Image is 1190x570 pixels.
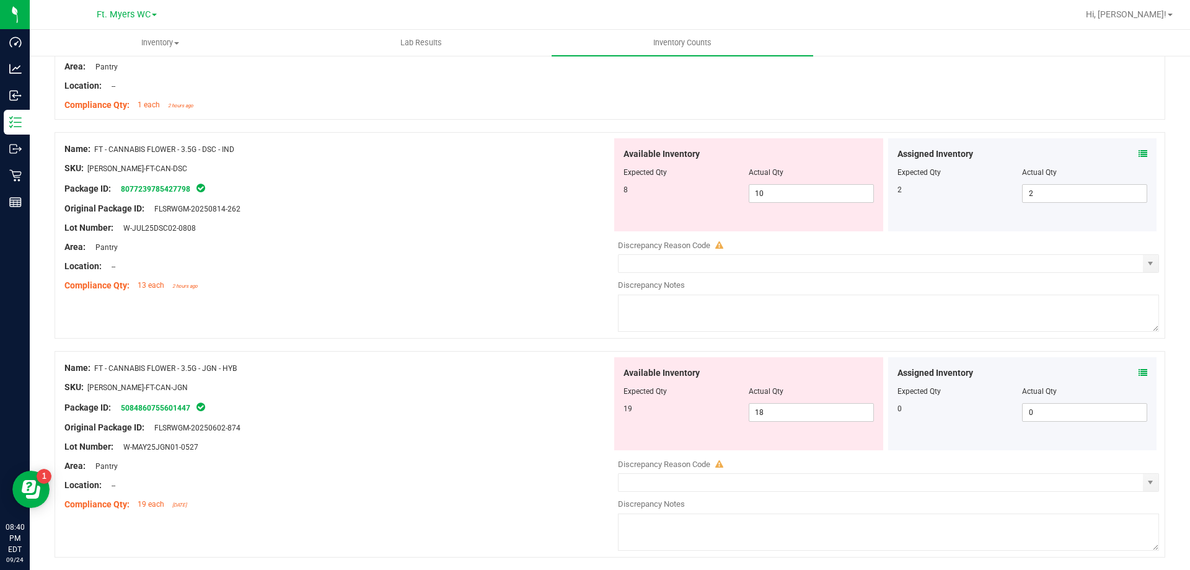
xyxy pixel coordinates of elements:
a: Inventory Counts [552,30,813,56]
span: W-JUL25DSC02-0808 [117,224,196,233]
span: FT - CANNABIS FLOWER - 3.5G - DSC - IND [94,145,234,154]
span: -- [105,82,115,91]
span: Package ID: [64,184,111,194]
span: Pantry [89,243,118,252]
span: Hi, [PERSON_NAME]! [1086,9,1166,19]
span: Discrepancy Reason Code [618,460,710,469]
span: Location: [64,480,102,490]
inline-svg: Reports [9,196,22,208]
span: -- [105,481,115,490]
span: 1 each [138,100,160,109]
span: SKU: [64,382,84,392]
div: Expected Qty [897,386,1023,397]
span: Area: [64,61,86,71]
span: Compliance Qty: [64,280,130,290]
span: Lab Results [384,37,459,48]
div: Discrepancy Notes [618,279,1159,292]
div: 0 [897,403,1023,414]
span: [DATE] [172,502,187,508]
span: Package ID: [64,403,111,412]
span: W-MAY25JGN01-0527 [117,443,198,452]
iframe: Resource center unread badge [37,469,51,484]
span: Expected Qty [624,387,667,396]
input: 18 [749,404,873,421]
div: Expected Qty [897,167,1023,178]
input: 0 [1023,404,1147,421]
iframe: Resource center [12,471,50,508]
span: Pantry [89,462,118,471]
span: Area: [64,461,86,471]
span: FLSRWGM-20250602-874 [148,424,240,432]
p: 08:40 PM EDT [6,522,24,555]
span: select [1143,474,1158,491]
span: Location: [64,81,102,91]
span: Expected Qty [624,168,667,177]
span: Available Inventory [624,367,700,380]
input: 10 [749,185,873,202]
span: Available Inventory [624,148,700,161]
span: Lot Number: [64,442,113,452]
span: Inventory [30,37,290,48]
div: Actual Qty [1022,167,1147,178]
span: [PERSON_NAME]-FT-CAN-JGN [87,383,188,392]
span: Assigned Inventory [897,148,973,161]
span: Pantry [89,63,118,71]
span: Original Package ID: [64,203,144,213]
span: FLSRWGM-20250814-262 [148,205,240,213]
inline-svg: Analytics [9,63,22,75]
span: Name: [64,363,90,373]
span: 8 [624,185,628,194]
inline-svg: Inventory [9,116,22,128]
span: select [1143,255,1158,272]
span: Location: [64,261,102,271]
span: Actual Qty [749,168,783,177]
span: 13 each [138,281,164,290]
a: 5084860755601447 [121,404,190,412]
span: 19 each [138,500,164,509]
inline-svg: Inbound [9,89,22,102]
span: -- [105,262,115,271]
span: [PERSON_NAME]-FT-CAN-DSC [87,164,187,173]
span: Original Package ID: [64,422,144,432]
a: Lab Results [291,30,552,56]
span: FT - CANNABIS FLOWER - 3.5G - JGN - HYB [94,364,237,373]
div: 2 [897,184,1023,195]
a: 8077239785427798 [121,185,190,194]
span: Ft. Myers WC [97,9,151,20]
span: 2 hours ago [168,103,193,109]
div: Discrepancy Notes [618,498,1159,510]
span: Area: [64,242,86,252]
span: Compliance Qty: [64,499,130,509]
span: Lot Number: [64,223,113,233]
span: In Sync [195,401,206,413]
span: 19 [624,404,632,413]
span: Discrepancy Reason Code [618,241,710,250]
p: 09/24 [6,555,24,564]
inline-svg: Retail [9,169,22,182]
div: Actual Qty [1022,386,1147,397]
span: SKU: [64,163,84,173]
a: Inventory [30,30,291,56]
span: Assigned Inventory [897,367,973,380]
span: 2 hours ago [172,283,198,289]
inline-svg: Dashboard [9,36,22,48]
span: Actual Qty [749,387,783,396]
span: Compliance Qty: [64,100,130,110]
span: Name: [64,144,90,154]
inline-svg: Outbound [9,143,22,155]
span: In Sync [195,182,206,194]
span: Inventory Counts [637,37,728,48]
input: 2 [1023,185,1147,202]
